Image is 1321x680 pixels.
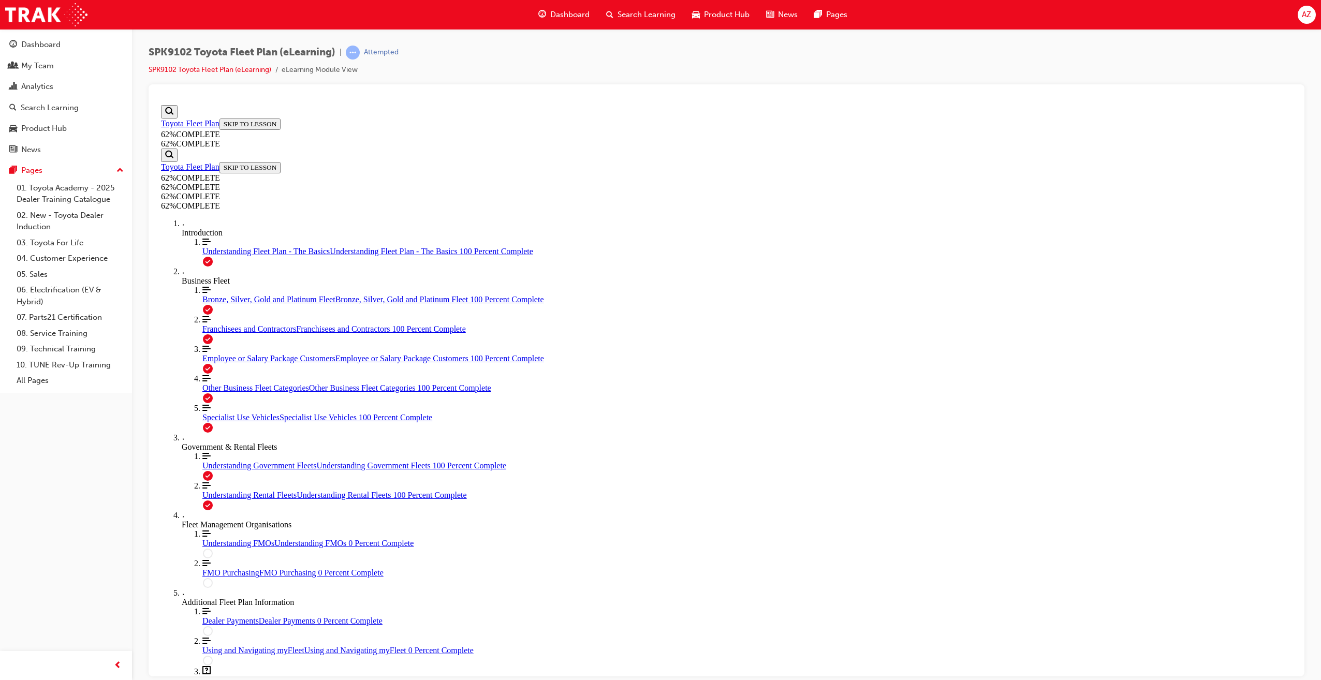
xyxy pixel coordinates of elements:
button: Show Search Bar [4,4,21,18]
div: My Team [21,60,54,72]
img: Trak [5,3,87,26]
span: Product Hub [704,9,750,21]
a: 09. Technical Training [12,341,128,357]
section: Course Information [4,48,141,91]
span: Understanding Fleet Plan - The Basics 100 Percent Complete [173,146,376,155]
div: 62 % COMPLETE [4,29,1135,38]
span: Employee or Salary Package Customers [46,253,179,262]
span: Understanding Rental Fleets 100 Percent Complete [140,390,310,398]
a: car-iconProduct Hub [684,4,758,25]
span: Franchisees and Contractors 100 Percent Complete [139,224,309,232]
span: Using and Navigating myFleet 0 Percent Complete [148,545,317,554]
div: Government & Rental Fleets [25,342,1135,351]
span: AZ [1302,9,1311,21]
div: Business Fleet [25,175,1135,185]
button: Pages [4,161,128,180]
span: Dashboard [550,9,590,21]
span: search-icon [606,8,613,21]
a: Final Assessment and Completion 0 Percent Complete [46,565,1135,585]
a: Employee or Salary Package Customers 100 Percent Complete [46,244,1135,262]
div: Toggle Government & Rental Fleets Section [25,332,1135,351]
a: 01. Toyota Academy - 2025 Dealer Training Catalogue [12,180,128,208]
div: Search Learning [21,102,79,114]
nav: Course Outline [4,118,1135,596]
span: news-icon [766,8,774,21]
a: 08. Service Training [12,326,128,342]
span: search-icon [9,104,17,113]
span: Employee or Salary Package Customers 100 Percent Complete [179,253,387,262]
a: Product Hub [4,119,128,138]
a: My Team [4,56,128,76]
div: Toggle Fleet Management Organisations Section [25,410,1135,428]
a: 03. Toyota For Life [12,235,128,251]
div: Analytics [21,81,53,93]
span: Using and Navigating myFleet [46,545,148,554]
span: people-icon [9,62,17,71]
a: Toyota Fleet Plan [4,18,63,27]
a: Understanding Government Fleets 100 Percent Complete [46,351,1135,369]
a: All Pages [12,373,128,389]
span: Dealer Payments 0 Percent Complete [102,515,226,524]
div: 62 % COMPLETE [4,82,141,91]
span: guage-icon [9,40,17,50]
a: news-iconNews [758,4,806,25]
div: 62 % COMPLETE [4,38,1135,48]
span: SPK9102 Toyota Fleet Plan (eLearning) [149,47,335,58]
a: SPK9102 Toyota Fleet Plan (eLearning) [149,65,271,74]
div: Course Section for Business Fleet , with 5 Lessons [25,185,1135,332]
button: SKIP TO LESSON [63,61,124,72]
a: Dashboard [4,35,128,54]
a: Search Learning [4,98,128,117]
span: Franchisees and Contractors [46,224,139,232]
a: Understanding Fleet Plan - The Basics 100 Percent Complete [46,137,1135,155]
a: Specialist Use Vehicles 100 Percent Complete [46,303,1135,321]
span: car-icon [692,8,700,21]
span: FMO Purchasing 0 Percent Complete [102,467,227,476]
a: Understanding FMOs 0 Percent Complete [46,428,1135,447]
a: Toyota Fleet Plan [4,62,63,70]
button: SKIP TO LESSON [63,18,124,29]
div: Toggle Additional Fleet Plan Information Section [25,487,1135,506]
a: Bronze, Silver, Gold and Platinum Fleet 100 Percent Complete [46,185,1135,203]
span: Dealer Payments [46,515,102,524]
li: eLearning Module View [282,64,358,76]
button: AZ [1298,6,1316,24]
span: guage-icon [538,8,546,21]
span: Understanding FMOs [46,438,118,447]
span: prev-icon [114,659,122,672]
span: Understanding FMOs 0 Percent Complete [118,438,257,447]
div: Dashboard [21,39,61,51]
a: 04. Customer Experience [12,250,128,267]
section: Course Overview [4,4,1135,596]
span: Understanding Government Fleets 100 Percent Complete [159,360,349,369]
span: | [340,47,342,58]
a: 05. Sales [12,267,128,283]
a: pages-iconPages [806,4,856,25]
span: learningRecordVerb_ATTEMPT-icon [346,46,360,60]
button: DashboardMy TeamAnalyticsSearch LearningProduct HubNews [4,33,128,161]
a: FMO Purchasing 0 Percent Complete [46,458,1135,477]
span: Understanding Rental Fleets [46,390,140,398]
a: Other Business Fleet Categories 100 Percent Complete [46,273,1135,292]
div: Toggle Business Fleet Section [25,166,1135,185]
a: 06. Electrification (EV & Hybrid) [12,282,128,309]
div: Course Section for Additional Fleet Plan Information , with 3 Lessons [25,506,1135,596]
a: search-iconSearch Learning [598,4,684,25]
a: News [4,140,128,159]
a: 10. TUNE Rev-Up Training [12,357,128,373]
a: 07. Parts21 Certification [12,309,128,326]
span: chart-icon [9,82,17,92]
div: Course Section for Fleet Management Organisations , with 2 Lessons [25,428,1135,487]
div: 62 % COMPLETE [4,91,1135,100]
span: car-icon [9,124,17,134]
a: 02. New - Toyota Dealer Induction [12,208,128,235]
a: guage-iconDashboard [530,4,598,25]
span: pages-icon [814,8,822,21]
span: FMO Purchasing [46,467,102,476]
span: up-icon [116,164,124,178]
span: Specialist Use Vehicles [46,312,123,321]
span: Search Learning [618,9,676,21]
span: Understanding Government Fleets [46,360,159,369]
div: Introduction [25,127,1135,137]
